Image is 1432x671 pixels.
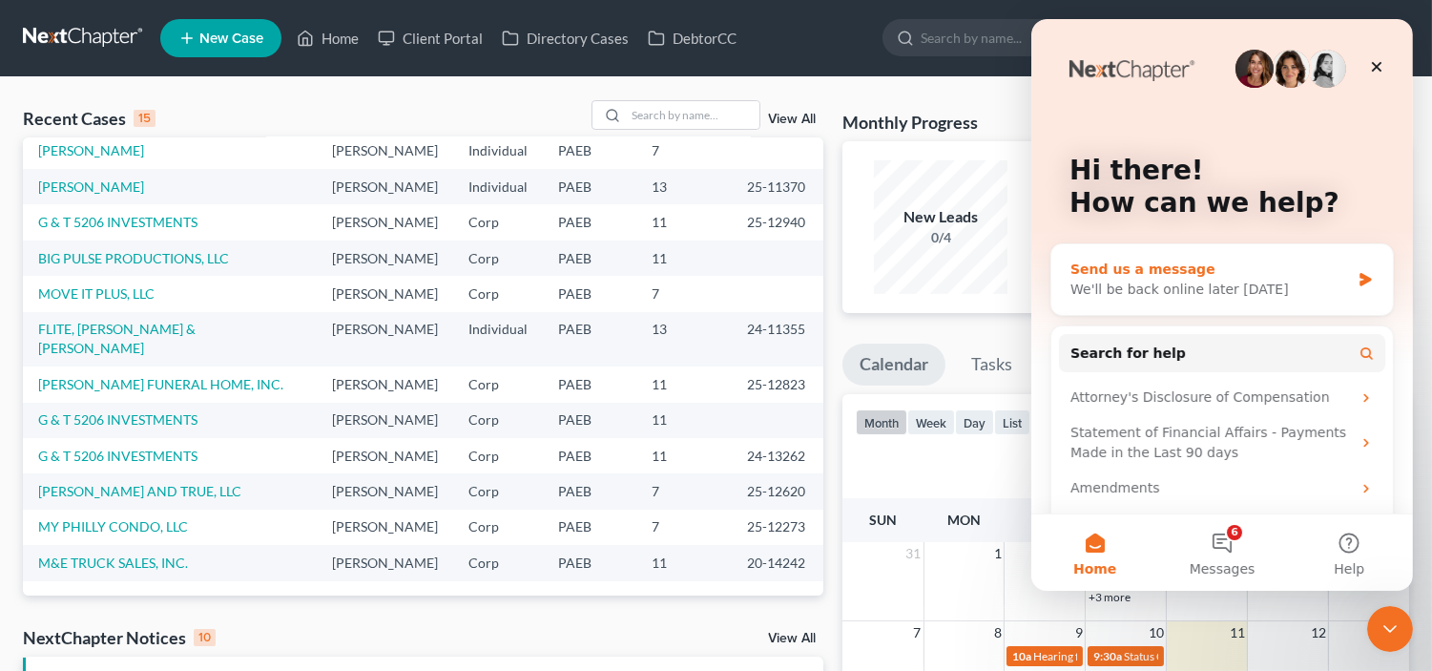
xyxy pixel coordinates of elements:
[636,276,732,311] td: 7
[23,107,156,130] div: Recent Cases
[317,169,453,204] td: [PERSON_NAME]
[636,169,732,204] td: 13
[453,510,543,545] td: Corp
[38,483,241,499] a: [PERSON_NAME] AND TRUE, LLC
[543,134,636,169] td: PAEB
[543,169,636,204] td: PAEB
[543,312,636,367] td: PAEB
[543,545,636,580] td: PAEB
[768,113,816,126] a: View All
[453,545,543,580] td: Corp
[453,367,543,402] td: Corp
[636,403,732,438] td: 11
[869,512,897,528] span: Sun
[638,21,746,55] a: DebtorCC
[1093,649,1122,663] span: 9:30a
[453,276,543,311] td: Corp
[38,321,196,356] a: FLITE, [PERSON_NAME] & [PERSON_NAME]
[912,621,924,644] span: 7
[732,473,823,509] td: 25-12620
[317,367,453,402] td: [PERSON_NAME]
[732,169,823,204] td: 25-11370
[453,312,543,367] td: Individual
[23,626,216,649] div: NextChapter Notices
[842,344,945,386] a: Calendar
[38,518,188,535] a: MY PHILLY CONDO, LLC
[317,204,453,240] td: [PERSON_NAME]
[317,241,453,276] td: [PERSON_NAME]
[954,344,1029,386] a: Tasks
[543,473,636,509] td: PAEB
[768,632,816,645] a: View All
[1124,649,1233,663] span: Status Conference for
[453,134,543,169] td: Individual
[543,438,636,473] td: PAEB
[453,241,543,276] td: Corp
[732,367,823,402] td: 25-12823
[947,512,981,528] span: Mon
[626,101,759,129] input: Search by name...
[636,367,732,402] td: 11
[1309,621,1328,644] span: 12
[317,545,453,580] td: [PERSON_NAME]
[543,276,636,311] td: PAEB
[38,178,144,195] a: [PERSON_NAME]
[38,214,197,230] a: G & T 5206 INVESTMENTS
[194,629,216,646] div: 10
[1147,621,1166,644] span: 10
[38,142,144,158] a: [PERSON_NAME]
[453,169,543,204] td: Individual
[842,111,978,134] h3: Monthly Progress
[317,438,453,473] td: [PERSON_NAME]
[543,204,636,240] td: PAEB
[199,31,263,46] span: New Case
[453,204,543,240] td: Corp
[1367,606,1413,652] iframe: Intercom live chat
[732,545,823,580] td: 20-14242
[994,409,1030,435] button: list
[317,473,453,509] td: [PERSON_NAME]
[38,285,155,302] a: MOVE IT PLUS, LLC
[955,409,994,435] button: day
[38,555,188,571] a: M&E TRUCK SALES, INC.
[874,228,1007,247] div: 0/4
[543,403,636,438] td: PAEB
[287,21,368,55] a: Home
[38,411,197,428] a: G & T 5206 INVESTMENTS
[1033,649,1090,663] span: Hearing for
[992,542,1004,565] span: 1
[636,241,732,276] td: 11
[317,510,453,545] td: [PERSON_NAME]
[907,409,955,435] button: week
[636,473,732,509] td: 7
[636,134,732,169] td: 7
[732,510,823,545] td: 25-12273
[636,545,732,580] td: 11
[732,438,823,473] td: 24-13262
[636,438,732,473] td: 11
[992,621,1004,644] span: 8
[368,21,492,55] a: Client Portal
[636,312,732,367] td: 13
[38,448,197,464] a: G & T 5206 INVESTMENTS
[453,438,543,473] td: Corp
[543,241,636,276] td: PAEB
